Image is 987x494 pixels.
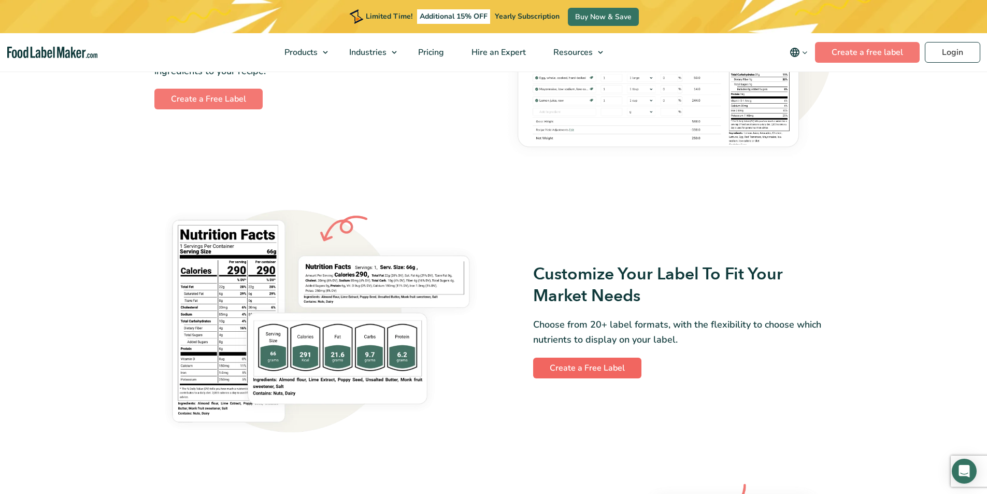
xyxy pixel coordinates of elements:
a: Pricing [405,33,455,72]
a: Industries [336,33,402,72]
span: Products [281,47,319,58]
a: Create a Free Label [154,89,263,109]
span: Resources [550,47,594,58]
h3: Customize Your Label To Fit Your Market Needs [533,264,833,307]
div: Open Intercom Messenger [952,459,977,484]
span: Industries [346,47,388,58]
p: Choose from 20+ label formats, with the flexibility to choose which nutrients to display on your ... [533,317,833,347]
a: Create a free label [815,42,920,63]
span: Additional 15% OFF [417,9,490,24]
a: Create a Free Label [533,358,641,378]
a: Hire an Expert [458,33,537,72]
a: Buy Now & Save [568,8,639,26]
span: Hire an Expert [468,47,527,58]
span: Yearly Subscription [495,11,560,21]
span: Pricing [415,47,445,58]
a: Products [271,33,333,72]
span: Limited Time! [366,11,412,21]
a: Resources [540,33,608,72]
a: Login [925,42,980,63]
